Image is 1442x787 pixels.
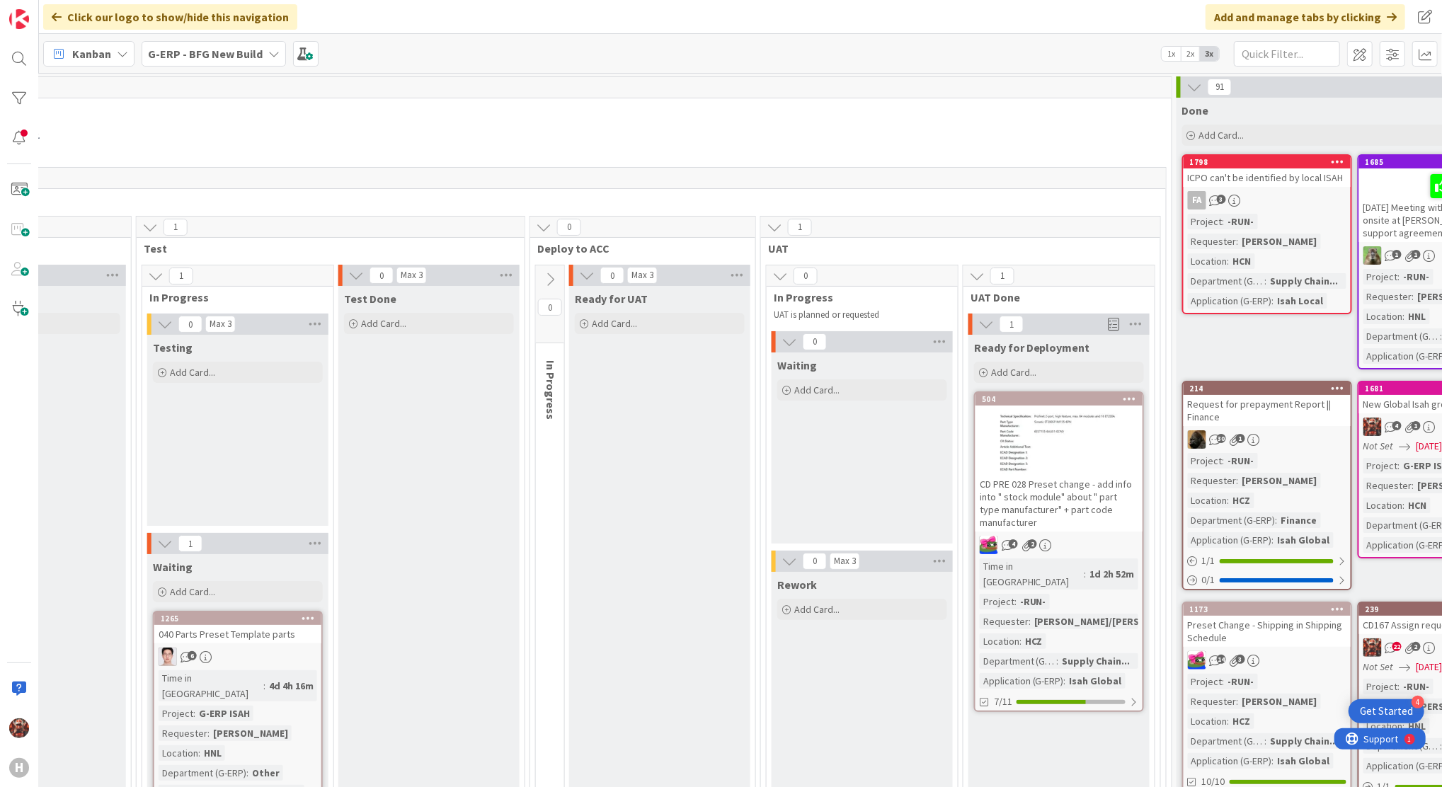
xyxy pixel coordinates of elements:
[834,558,856,565] div: Max 3
[537,241,738,255] span: Deploy to ACC
[1188,651,1206,670] img: JK
[1412,642,1421,651] span: 2
[600,267,624,284] span: 0
[1029,614,1031,629] span: :
[170,585,215,598] span: Add Card...
[1000,316,1024,333] span: 1
[803,333,827,350] span: 0
[1182,103,1209,117] span: Done
[1230,493,1254,508] div: HCZ
[994,694,1012,709] span: 7/11
[30,2,64,19] span: Support
[1228,253,1230,269] span: :
[1085,566,1087,582] span: :
[1031,614,1200,629] div: [PERSON_NAME]/[PERSON_NAME]...
[1363,638,1382,657] img: JK
[1363,309,1403,324] div: Location
[361,317,406,330] span: Add Card...
[1087,566,1138,582] div: 1d 2h 52m
[1059,653,1134,669] div: Supply Chain...
[1184,168,1351,187] div: ICPO can't be identified by local ISAH
[1184,616,1351,647] div: Preset Change - Shipping in Shipping Schedule
[990,268,1014,285] span: 1
[975,393,1143,532] div: 504CD PRE 028 Preset change - add info into " stock module" about " part type manufacturer" + par...
[1184,603,1351,647] div: 1173Preset Change - Shipping in Shipping Schedule
[544,360,558,420] span: In Progress
[1217,195,1226,204] span: 3
[1228,493,1230,508] span: :
[207,725,210,741] span: :
[1200,47,1219,61] span: 3x
[1188,293,1272,309] div: Application (G-ERP)
[144,241,507,255] span: Test
[1162,47,1181,61] span: 1x
[1234,41,1340,67] input: Quick Filter...
[9,9,29,29] img: Visit kanbanzone.com
[631,272,653,279] div: Max 3
[1398,269,1400,285] span: :
[263,678,265,694] span: :
[1022,633,1046,649] div: HCZ
[1184,156,1351,187] div: 1798ICPO can't be identified by local ISAH
[159,706,193,721] div: Project
[1184,382,1351,426] div: 214Request for prepayment Report || Finance
[195,706,253,721] div: G-ERP ISAH
[1206,4,1405,30] div: Add and manage tabs by clicking
[980,558,1085,590] div: Time in [GEOGRAPHIC_DATA]
[1274,293,1327,309] div: Isah Local
[1363,478,1412,493] div: Requester
[1202,573,1215,587] span: 0 / 1
[1184,430,1351,449] div: ND
[1184,156,1351,168] div: 1798
[344,292,396,306] span: Test Done
[1239,234,1321,249] div: [PERSON_NAME]
[1363,418,1382,436] img: JK
[154,625,321,643] div: 040 Parts Preset Template parts
[1363,718,1403,734] div: Location
[74,6,77,17] div: 1
[975,393,1143,406] div: 504
[164,219,188,236] span: 1
[1225,674,1258,689] div: -RUN-
[1184,571,1351,589] div: 0/1
[1199,129,1244,142] span: Add Card...
[1184,191,1351,209] div: FA
[1217,655,1226,664] span: 14
[1392,642,1402,651] span: 22
[1182,154,1352,314] a: 1798ICPO can't be identified by local ISAHFAProject:-RUN-Requester:[PERSON_NAME]Location:HCNDepar...
[154,612,321,643] div: 1265040 Parts Preset Template parts
[370,267,394,284] span: 0
[1236,434,1245,443] span: 1
[1228,713,1230,729] span: :
[980,594,1014,609] div: Project
[777,358,817,372] span: Waiting
[1272,753,1274,769] span: :
[980,653,1057,669] div: Department (G-ERP)
[1239,473,1321,488] div: [PERSON_NAME]
[1237,473,1239,488] span: :
[1403,309,1405,324] span: :
[1363,679,1398,694] div: Project
[1412,250,1421,259] span: 1
[1267,733,1342,749] div: Supply Chain...
[1239,694,1321,709] div: [PERSON_NAME]
[1237,234,1239,249] span: :
[1057,653,1059,669] span: :
[154,612,321,625] div: 1265
[1412,421,1421,430] span: 1
[980,633,1019,649] div: Location
[1265,273,1267,289] span: :
[794,603,840,616] span: Add Card...
[1412,696,1424,708] div: 4
[1363,498,1403,513] div: Location
[1363,660,1394,673] i: Not Set
[974,340,1090,355] span: Ready for Deployment
[1188,733,1265,749] div: Department (G-ERP)
[1188,532,1272,548] div: Application (G-ERP)
[1223,674,1225,689] span: :
[991,366,1036,379] span: Add Card...
[1188,430,1206,449] img: ND
[1188,273,1265,289] div: Department (G-ERP)
[193,706,195,721] span: :
[1363,328,1441,344] div: Department (G-ERP)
